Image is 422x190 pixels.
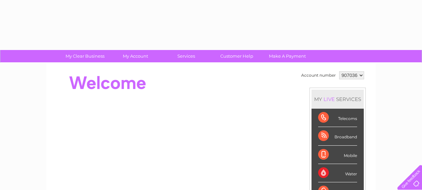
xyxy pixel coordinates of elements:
[312,90,364,109] div: MY SERVICES
[318,127,357,145] div: Broadband
[318,164,357,182] div: Water
[318,146,357,164] div: Mobile
[58,50,112,62] a: My Clear Business
[108,50,163,62] a: My Account
[322,96,336,102] div: LIVE
[300,70,337,81] td: Account number
[260,50,315,62] a: Make A Payment
[159,50,214,62] a: Services
[318,109,357,127] div: Telecoms
[209,50,264,62] a: Customer Help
